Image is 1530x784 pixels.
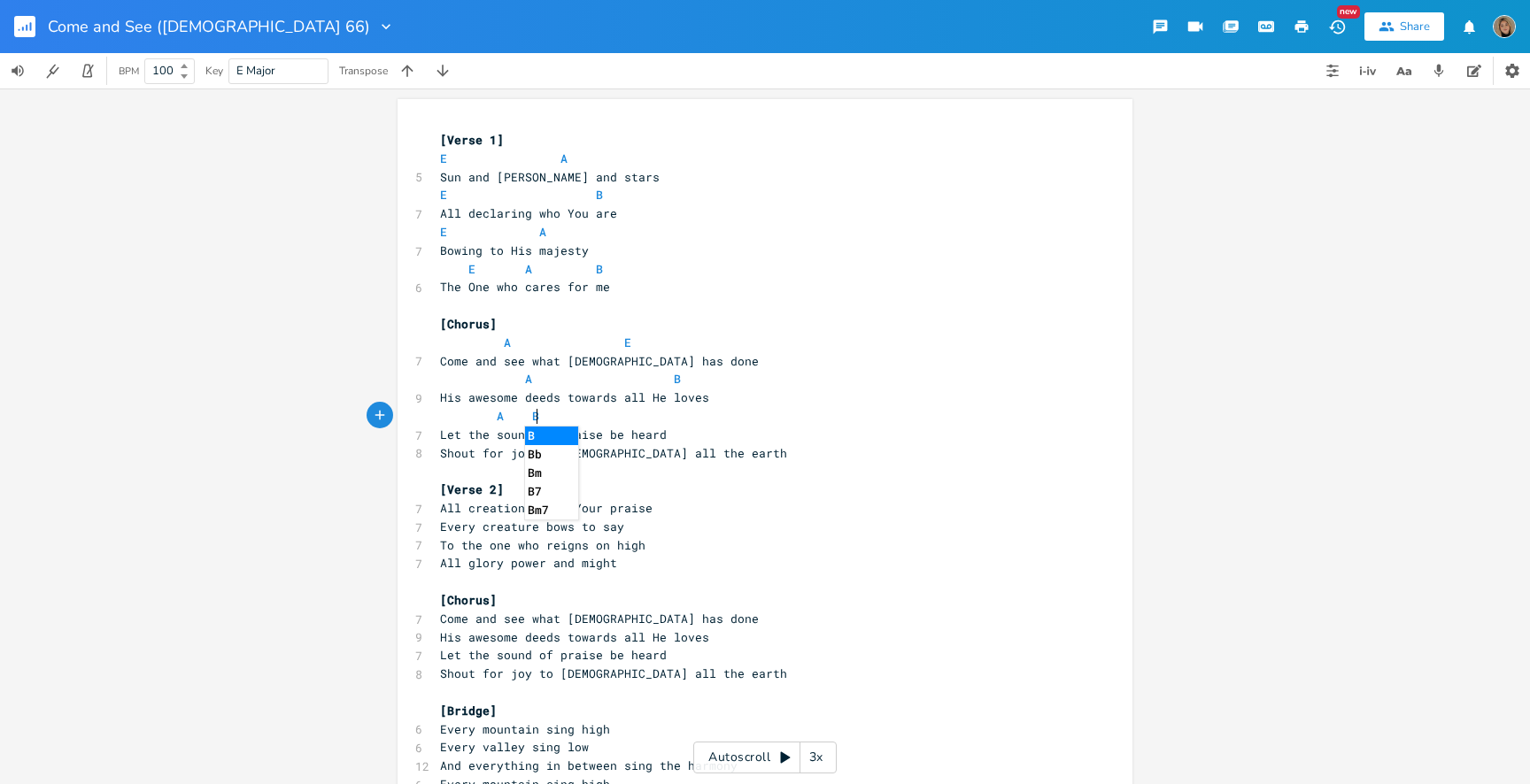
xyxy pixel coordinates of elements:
button: Share [1364,12,1444,41]
span: Come and See ([DEMOGRAPHIC_DATA] 66) [48,19,370,35]
span: E [440,150,447,166]
div: Transpose [339,65,388,76]
li: Bb [525,445,578,464]
span: A [504,334,511,350]
div: BPM [119,66,139,76]
span: A [539,224,546,240]
span: All glory power and might [440,555,617,571]
span: Bowing to His majesty [440,242,589,258]
div: Autoscroll [693,742,837,773]
li: B [525,427,578,445]
span: His awesome deeds towards all He loves [440,629,709,645]
span: A [560,150,568,166]
span: [Chorus] [440,316,497,332]
span: A [525,371,532,387]
span: [Bridge] [440,703,497,719]
div: Share [1400,19,1430,35]
button: New [1319,11,1355,42]
span: B [596,187,603,203]
span: Evеry mountain sing high [440,721,610,737]
span: B [674,371,681,387]
span: Every creature bows to say [440,519,624,534]
span: To the one who reigns on high [440,537,645,553]
img: Fior Murua [1493,15,1516,38]
span: Sun and [PERSON_NAME] and stars [440,169,660,185]
span: E [468,261,475,277]
li: Bm [525,464,578,482]
span: E [440,187,447,203]
span: Shout for joy to [DEMOGRAPHIC_DATA] all the earth [440,665,787,681]
span: All declaring who You are [440,205,617,221]
div: 3x [800,742,832,773]
span: A [497,408,504,424]
span: [Chorus] [440,592,497,608]
li: B7 [525,482,578,501]
span: Come and see what [DEMOGRAPHIC_DATA] has done [440,353,759,369]
span: E Major [236,63,275,79]
span: Come and see what [DEMOGRAPHIC_DATA] has done [440,611,759,626]
span: A [525,261,532,277]
span: B [532,408,539,424]
span: E [624,334,631,350]
span: Let the sound of praise be heard [440,647,667,663]
span: Shout for joy to [DEMOGRAPHIC_DATA] all the earth [440,445,787,461]
div: New [1337,5,1360,19]
span: Let the sound of praise be heard [440,427,667,442]
li: Bm7 [525,501,578,519]
span: The One who cares for me [440,279,610,295]
span: B [596,261,603,277]
span: And evеrything in between sing the harmony [440,757,738,773]
span: Every valley sing low [440,739,589,755]
span: His awesome deeds towards all He loves [440,389,709,405]
span: [Verse 2] [440,481,504,497]
span: E [440,224,447,240]
div: Key [205,65,223,76]
span: All creation sings Your praise [440,500,653,516]
span: [Verse 1] [440,132,504,148]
